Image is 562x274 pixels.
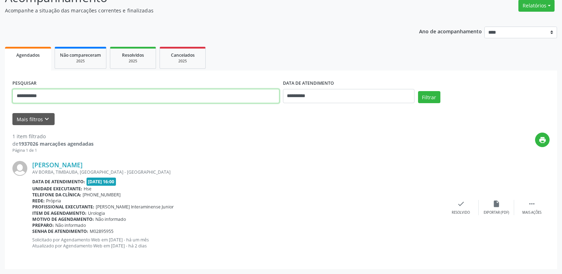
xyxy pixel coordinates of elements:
b: Rede: [32,198,45,204]
i: keyboard_arrow_down [43,115,51,123]
div: 2025 [60,58,101,64]
span: M02895955 [90,228,113,234]
b: Preparo: [32,222,54,228]
span: Agendados [16,52,40,58]
p: Solicitado por Agendamento Web em [DATE] - há um mês Atualizado por Agendamento Web em [DATE] - h... [32,237,443,249]
div: AV BORBA, TIMBAUBA, [GEOGRAPHIC_DATA] - [GEOGRAPHIC_DATA] [32,169,443,175]
div: 2025 [165,58,200,64]
div: 1 item filtrado [12,133,94,140]
p: Ano de acompanhamento [419,27,482,35]
b: Profissional executante: [32,204,94,210]
span: Cancelados [171,52,195,58]
div: Mais ações [522,210,541,215]
i:  [528,200,536,208]
strong: 1937026 marcações agendadas [18,140,94,147]
a: [PERSON_NAME] [32,161,83,169]
div: Página 1 de 1 [12,147,94,153]
span: Resolvidos [122,52,144,58]
b: Senha de atendimento: [32,228,88,234]
i: print [539,136,546,144]
label: DATA DE ATENDIMENTO [283,78,334,89]
div: 2025 [115,58,151,64]
div: Exportar (PDF) [484,210,509,215]
span: [PHONE_NUMBER] [83,192,121,198]
button: print [535,133,550,147]
span: [DATE] 16:00 [87,178,116,186]
b: Motivo de agendamento: [32,216,94,222]
span: Não informado [55,222,86,228]
b: Item de agendamento: [32,210,87,216]
i: insert_drive_file [493,200,500,208]
i: check [457,200,465,208]
p: Acompanhe a situação das marcações correntes e finalizadas [5,7,391,14]
button: Filtrar [418,91,440,103]
span: [PERSON_NAME] Interaminense Junior [96,204,174,210]
b: Data de atendimento: [32,179,85,185]
img: img [12,161,27,176]
div: de [12,140,94,147]
b: Telefone da clínica: [32,192,81,198]
span: Não informado [95,216,126,222]
span: Não compareceram [60,52,101,58]
span: Hse [84,186,91,192]
div: Resolvido [452,210,470,215]
span: Urologia [88,210,105,216]
label: PESQUISAR [12,78,37,89]
b: Unidade executante: [32,186,82,192]
span: Própria [46,198,61,204]
button: Mais filtroskeyboard_arrow_down [12,113,55,125]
